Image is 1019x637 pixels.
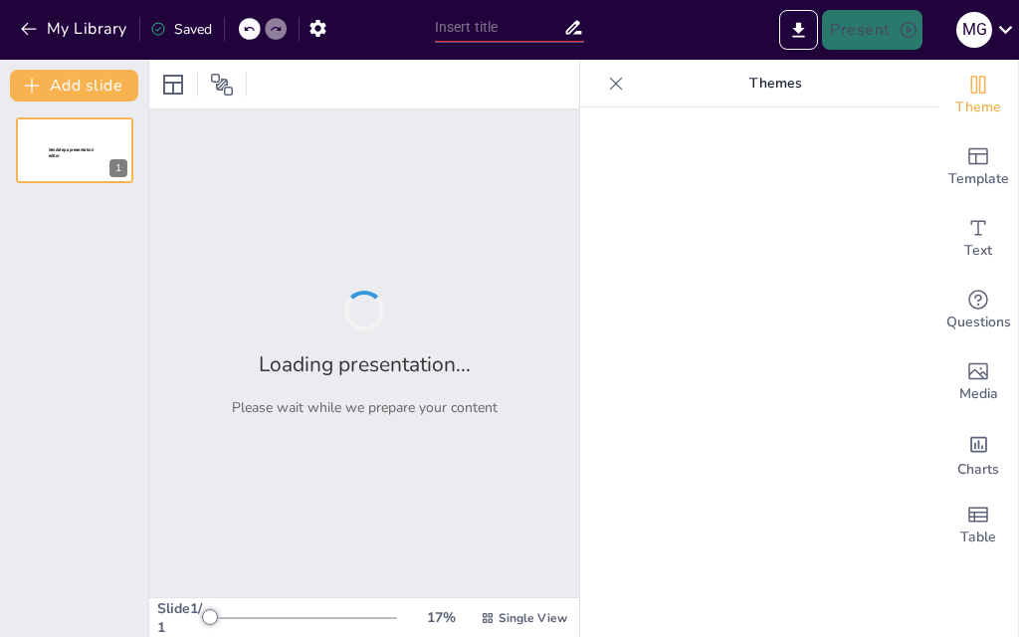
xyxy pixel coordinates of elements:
[157,69,189,101] div: Layout
[938,418,1018,490] div: Add charts and graphs
[822,10,921,50] button: Present
[956,12,992,48] div: M g
[957,459,999,481] span: Charts
[946,312,1011,333] span: Questions
[259,350,471,378] h2: Loading presentation...
[49,147,94,158] span: Sendsteps presentation editor
[938,203,1018,275] div: Add text boxes
[938,275,1018,346] div: Get real-time input from your audience
[15,13,135,45] button: My Library
[157,599,206,637] div: Slide 1 / 1
[16,117,133,183] div: 1
[232,398,498,417] p: Please wait while we prepare your content
[956,10,992,50] button: M g
[948,168,1009,190] span: Template
[964,240,992,262] span: Text
[959,383,998,405] span: Media
[955,97,1001,118] span: Theme
[417,608,465,627] div: 17 %
[109,159,127,177] div: 1
[938,131,1018,203] div: Add ready made slides
[210,73,234,97] span: Position
[10,70,138,102] button: Add slide
[938,60,1018,131] div: Change the overall theme
[779,10,818,50] button: Export to PowerPoint
[499,610,567,626] span: Single View
[960,527,996,548] span: Table
[632,60,918,107] p: Themes
[938,490,1018,561] div: Add a table
[938,346,1018,418] div: Add images, graphics, shapes or video
[150,20,212,39] div: Saved
[435,13,564,42] input: Insert title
